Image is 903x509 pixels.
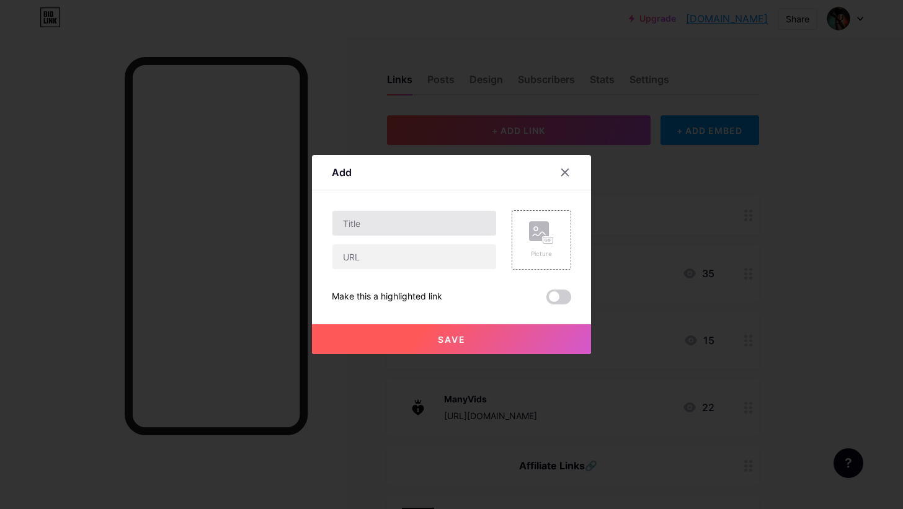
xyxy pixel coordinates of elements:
button: Save [312,324,591,354]
input: URL [332,244,496,269]
div: Make this a highlighted link [332,290,442,304]
span: Save [438,334,466,345]
div: Add [332,165,352,180]
div: Picture [529,249,554,259]
input: Title [332,211,496,236]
